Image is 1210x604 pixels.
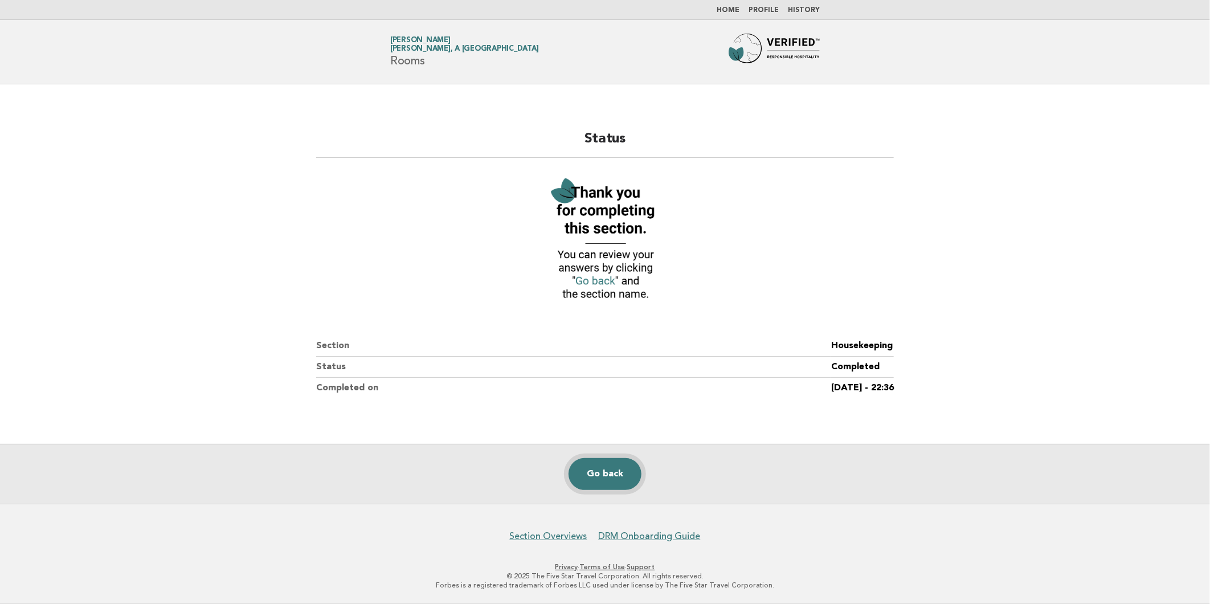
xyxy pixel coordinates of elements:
[831,378,894,398] dd: [DATE] - 22:36
[831,336,894,357] dd: Housekeeping
[316,130,894,158] h2: Status
[390,36,539,52] a: [PERSON_NAME][PERSON_NAME], A [GEOGRAPHIC_DATA]
[580,563,626,571] a: Terms of Use
[831,357,894,378] dd: Completed
[256,581,954,590] p: Forbes is a registered trademark of Forbes LLC used under license by The Five Star Travel Corpora...
[316,336,831,357] dt: Section
[256,562,954,572] p: · ·
[599,530,701,542] a: DRM Onboarding Guide
[316,378,831,398] dt: Completed on
[510,530,587,542] a: Section Overviews
[627,563,655,571] a: Support
[788,7,820,14] a: History
[390,37,539,67] h1: Rooms
[569,458,641,490] a: Go back
[555,563,578,571] a: Privacy
[390,46,539,53] span: [PERSON_NAME], A [GEOGRAPHIC_DATA]
[542,172,668,308] img: Verified
[749,7,779,14] a: Profile
[729,34,820,70] img: Forbes Travel Guide
[256,572,954,581] p: © 2025 The Five Star Travel Corporation. All rights reserved.
[316,357,831,378] dt: Status
[717,7,739,14] a: Home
